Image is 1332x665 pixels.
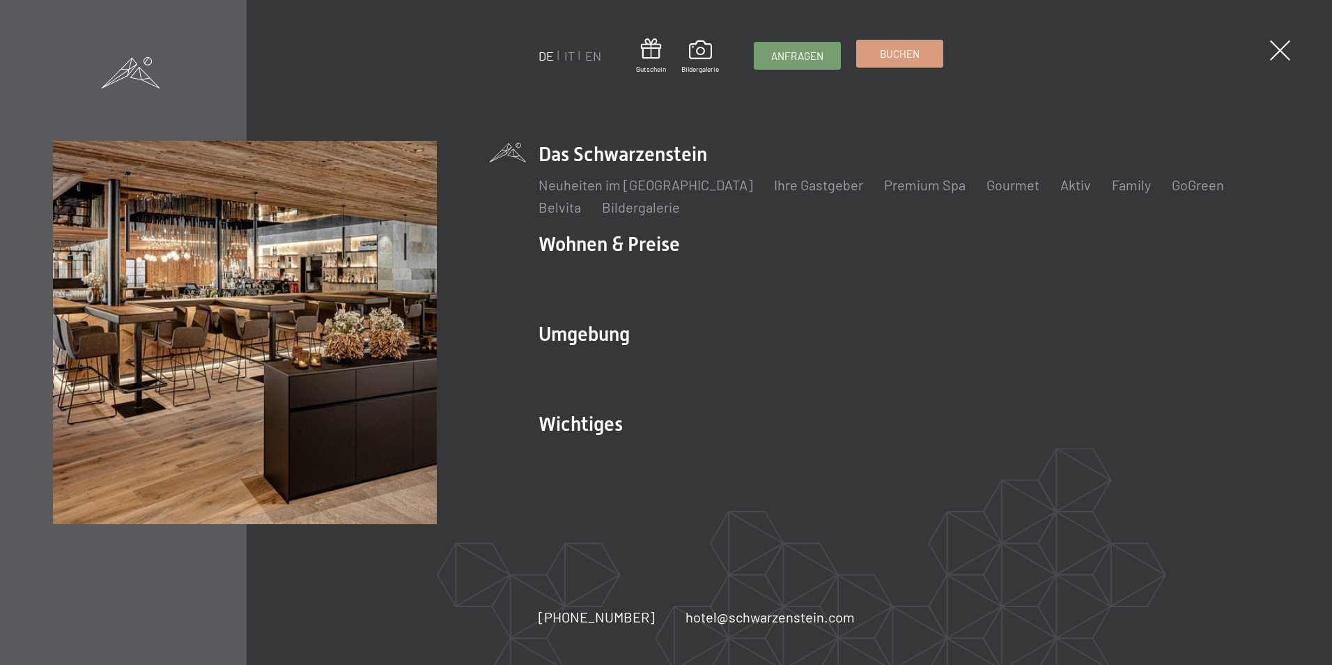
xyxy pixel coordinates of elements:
[564,48,575,63] a: IT
[636,38,666,74] a: Gutschein
[774,176,863,193] a: Ihre Gastgeber
[539,176,753,193] a: Neuheiten im [GEOGRAPHIC_DATA]
[636,64,666,74] span: Gutschein
[539,607,655,627] a: [PHONE_NUMBER]
[602,199,680,215] a: Bildergalerie
[539,48,554,63] a: DE
[1060,176,1091,193] a: Aktiv
[1112,176,1151,193] a: Family
[880,47,920,61] span: Buchen
[754,43,840,69] a: Anfragen
[1172,176,1224,193] a: GoGreen
[857,40,943,67] a: Buchen
[686,607,855,627] a: hotel@schwarzenstein.com
[884,176,966,193] a: Premium Spa
[681,40,719,74] a: Bildergalerie
[585,48,601,63] a: EN
[539,199,581,215] a: Belvita
[681,64,719,74] span: Bildergalerie
[771,49,823,63] span: Anfragen
[986,176,1039,193] a: Gourmet
[539,609,655,625] span: [PHONE_NUMBER]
